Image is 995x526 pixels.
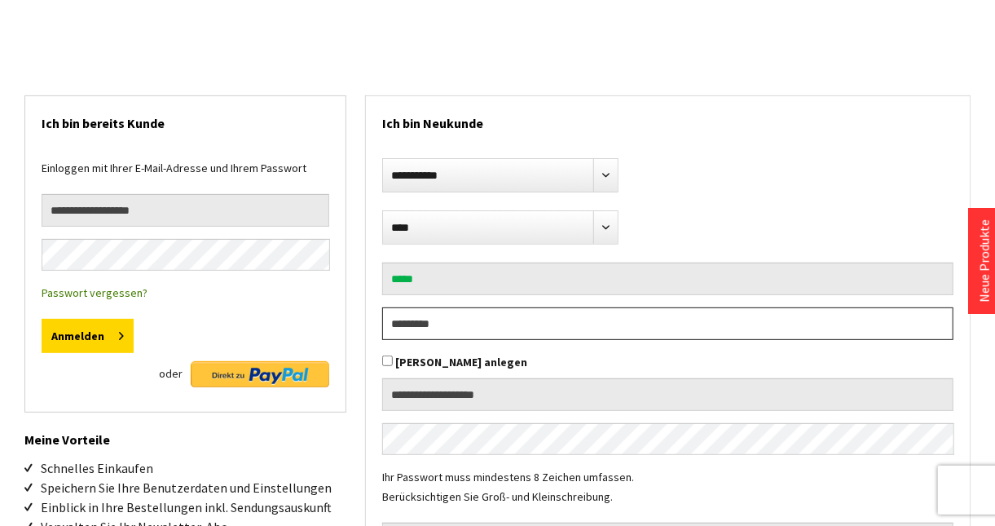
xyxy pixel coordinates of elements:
li: Einblick in Ihre Bestellungen inkl. Sendungsauskunft [41,497,346,517]
h2: Meine Vorteile [24,413,346,450]
h2: Ich bin bereits Kunde [42,96,329,142]
a: Passwort vergessen? [42,285,147,300]
li: Speichern Sie Ihre Benutzerdaten und Einstellungen [41,478,346,497]
li: Schnelles Einkaufen [41,458,346,478]
div: Einloggen mit Ihrer E-Mail-Adresse und Ihrem Passwort [42,158,329,194]
div: Ihr Passwort muss mindestens 8 Zeichen umfassen. Berücksichtigen Sie Groß- und Kleinschreibung. [382,467,953,523]
span: oder [159,361,183,386]
a: Neue Produkte [976,219,993,303]
img: Direkt zu PayPal Button [191,361,329,387]
label: [PERSON_NAME] anlegen [395,355,527,369]
button: Anmelden [42,319,134,353]
h2: Ich bin Neukunde [382,96,953,142]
